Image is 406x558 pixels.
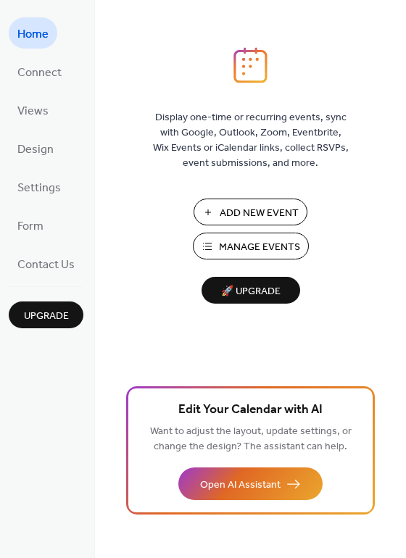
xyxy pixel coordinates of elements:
[17,62,62,84] span: Connect
[219,240,300,255] span: Manage Events
[9,56,70,87] a: Connect
[220,206,299,221] span: Add New Event
[202,277,300,304] button: 🚀 Upgrade
[9,301,83,328] button: Upgrade
[9,171,70,202] a: Settings
[9,94,57,125] a: Views
[17,100,49,122] span: Views
[17,177,61,199] span: Settings
[194,199,307,225] button: Add New Event
[200,478,281,493] span: Open AI Assistant
[24,309,69,324] span: Upgrade
[210,282,291,301] span: 🚀 Upgrade
[178,467,323,500] button: Open AI Assistant
[17,138,54,161] span: Design
[193,233,309,259] button: Manage Events
[9,17,57,49] a: Home
[17,254,75,276] span: Contact Us
[9,248,83,279] a: Contact Us
[233,47,267,83] img: logo_icon.svg
[150,422,352,457] span: Want to adjust the layout, update settings, or change the design? The assistant can help.
[9,209,52,241] a: Form
[153,110,349,171] span: Display one-time or recurring events, sync with Google, Outlook, Zoom, Eventbrite, Wix Events or ...
[178,400,323,420] span: Edit Your Calendar with AI
[17,215,43,238] span: Form
[9,133,62,164] a: Design
[17,23,49,46] span: Home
